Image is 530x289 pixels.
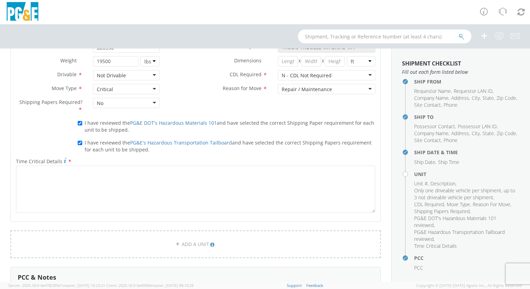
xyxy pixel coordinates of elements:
span: Fill out each form listed below [402,69,520,76]
h4: Ship Date & Time [414,150,520,155]
span: Unit # [414,180,428,187]
span: Zip Code [497,95,516,101]
li: , [454,88,494,95]
span: X [298,56,301,67]
span: Company Name [414,130,448,137]
span: Only one driveable vehicle per shipment, up to 3 not driveable vehicle per shipment [414,187,515,201]
span: PG&E Hazardous Transportation Tailboard reviewed [414,229,505,242]
span: State [482,95,494,101]
h4: Ship To [414,114,520,120]
span: Site Contact [414,102,441,108]
span: Zip Code [497,130,516,137]
span: Shipping Papers Required [414,208,470,214]
span: Phone [444,137,458,143]
span: Client: 2025.18.0-0e69584 [106,283,194,288]
span: I have reviewed the and have selected the correct Shipping Paper requirement for each unit to be ... [85,120,374,133]
span: Weight [60,57,77,64]
span: Drivable [57,71,77,78]
span: CDL Required [230,71,262,78]
li: , [472,130,481,137]
li: , [414,201,445,208]
a: PG&E DOT's Hazardous Materials 101 [130,120,217,126]
div: N - CDL Not Required [282,72,332,79]
span: X [321,56,325,67]
span: Ship Time [438,159,459,165]
span: PG&E DOT's Hazardous Materials 101 reviewed [414,215,496,228]
li: , [451,95,470,102]
span: Description [430,180,455,187]
input: Height [325,56,345,67]
li: , [414,187,518,201]
span: Requestor Name [414,88,451,94]
h3: PCC & Notes [18,274,56,281]
li: , [414,215,518,229]
span: Time Critical Details [16,158,62,165]
li: , [414,102,442,108]
li: , [414,130,450,137]
span: Description [235,43,262,50]
div: Repair / Maintenance [282,86,332,93]
input: Shipment, Tracking or Reference Number (at least 4 chars) [298,29,471,43]
span: Move Type [447,201,470,208]
li: , [414,123,456,130]
span: Requestor LAN ID [454,88,493,94]
li: , [414,229,518,243]
li: , [482,130,495,137]
input: Length [278,56,298,67]
span: Possessor LAN ID [458,123,497,130]
li: , [414,88,452,95]
span: Address [451,130,469,137]
img: pge-logo-06675f144f4cfa6a6814.png [5,2,40,23]
span: Unit # [62,43,77,50]
h4: Unit [414,172,520,177]
li: , [451,130,470,137]
li: , [414,137,442,144]
strong: Shipment Checklist [402,60,461,67]
a: PG&E's Hazardous Transportation Tailboard [130,139,232,146]
li: , [430,180,456,187]
span: I have reviewed the and have selected the correct Shipping Papers requirement for each unit to be... [85,139,371,153]
span: master, [DATE] 10:23:21 [63,283,105,288]
li: , [414,180,429,187]
span: Time Critical Details [414,243,457,249]
span: master, [DATE] 08:10:29 [151,283,194,288]
a: Feedback [306,283,323,288]
li: , [497,130,517,137]
span: Dimensions [234,57,262,64]
span: Site Contact [414,137,441,143]
div: No [97,100,103,107]
h4: Ship From [414,79,520,84]
span: City [472,95,480,101]
span: CDL Required [414,201,444,208]
li: , [458,123,498,130]
span: Move Type [52,85,77,91]
h4: PCC [414,255,520,261]
li: , [414,95,450,102]
li: , [482,95,495,102]
span: Shipping Papers Required? [19,99,83,105]
span: Reason for Move [223,85,262,91]
div: Not Drivable [97,72,126,79]
span: Possessor Contact [414,123,455,130]
li: , [472,95,481,102]
span: City [472,130,480,137]
a: ADD A UNIT [10,230,381,258]
span: PCC [414,264,423,271]
input: Width [301,56,321,67]
span: Server: 2025.18.0-4e47823f9d1 [8,283,105,288]
span: State [482,130,494,137]
li: , [447,201,471,208]
li: , [414,208,471,215]
span: Ship Date [414,159,435,165]
li: , [497,95,517,102]
span: Copyright © [DATE]-[DATE] Agistix Inc., All Rights Reserved [416,283,522,288]
input: I have reviewed thePG&E DOT's Hazardous Materials 101and have selected the correct Shipping Paper... [78,121,82,125]
span: Reason For Move [473,201,510,208]
li: , [414,159,436,166]
a: Support [287,283,302,288]
span: Phone [444,102,458,108]
li: , [473,201,511,208]
input: I have reviewed thePG&E's Hazardous Transportation Tailboardand have selected the correct Shippin... [78,141,82,145]
span: Company Name [414,95,448,101]
span: Address [451,95,469,101]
